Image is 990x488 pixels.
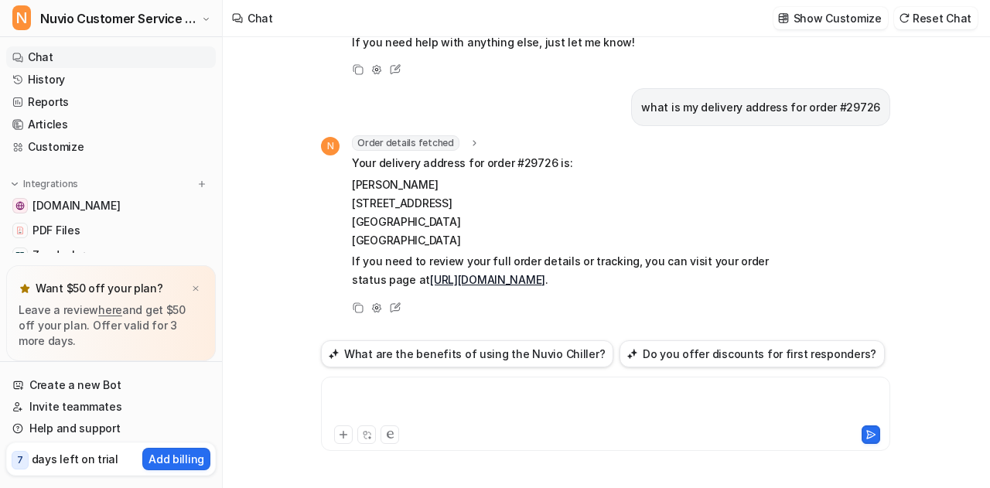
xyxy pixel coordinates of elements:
[6,195,216,217] a: nuviorecovery.com[DOMAIN_NAME]
[352,135,459,151] span: Order details fetched
[430,273,545,286] a: [URL][DOMAIN_NAME]
[98,303,122,316] a: here
[23,178,78,190] p: Integrations
[32,223,80,238] span: PDF Files
[778,12,789,24] img: customize
[32,198,120,213] span: [DOMAIN_NAME]
[247,10,273,26] div: Chat
[6,176,83,192] button: Integrations
[19,282,31,295] img: star
[32,451,118,467] p: days left on trial
[15,251,25,260] img: Zendesk
[19,302,203,349] p: Leave a review and get $50 off your plan. Offer valid for 3 more days.
[6,46,216,68] a: Chat
[6,114,216,135] a: Articles
[6,396,216,418] a: Invite teammates
[6,374,216,396] a: Create a new Bot
[352,176,804,250] p: [PERSON_NAME] [STREET_ADDRESS] [GEOGRAPHIC_DATA] [GEOGRAPHIC_DATA]
[6,136,216,158] a: Customize
[641,98,880,117] p: what is my delivery address for order #29726
[352,154,804,172] p: Your delivery address for order #29726 is:
[899,12,910,24] img: reset
[9,179,20,189] img: expand menu
[6,418,216,439] a: Help and support
[142,448,210,470] button: Add billing
[352,252,804,289] p: If you need to review your full order details or tracking, you can visit your order status page at .
[6,91,216,113] a: Reports
[15,201,25,210] img: nuviorecovery.com
[321,137,340,155] span: N
[321,340,613,367] button: What are the benefits of using the Nuvio Chiller?
[40,8,197,29] span: Nuvio Customer Service Expert Bot
[352,33,766,52] p: If you need help with anything else, just let me know!
[6,220,216,241] a: PDF FilesPDF Files
[15,226,25,235] img: PDF Files
[17,453,23,467] p: 7
[6,69,216,90] a: History
[191,284,200,294] img: x
[36,281,163,296] p: Want $50 off your plan?
[148,451,204,467] p: Add billing
[12,5,31,30] span: N
[894,7,978,29] button: Reset Chat
[794,10,882,26] p: Show Customize
[620,340,885,367] button: Do you offer discounts for first responders?
[32,247,78,263] p: Zendesk
[196,179,207,189] img: menu_add.svg
[773,7,888,29] button: Show Customize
